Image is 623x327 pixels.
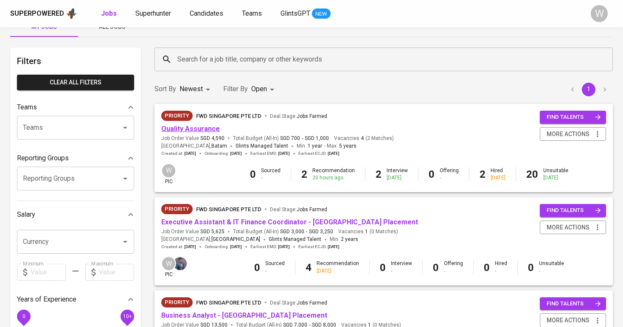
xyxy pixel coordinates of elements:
span: Jobs Farmed [297,113,327,119]
span: Batam [211,142,227,151]
div: Years of Experience [17,291,134,308]
b: 4 [306,262,311,274]
span: Onboarding : [205,151,242,157]
button: find talents [540,111,606,124]
span: SGD 5,625 [200,228,225,235]
a: Teams [242,8,264,19]
button: more actions [540,221,606,235]
div: - [440,174,459,182]
span: [DATE] [278,244,290,250]
span: Max. [327,143,356,149]
span: [DATE] [230,244,242,250]
span: Total Budget (All-In) [233,135,329,142]
button: find talents [540,297,606,310]
span: [GEOGRAPHIC_DATA] [211,235,260,244]
span: FWD Singapore Pte Ltd [196,299,261,306]
span: Glints Managed Talent [269,236,321,242]
span: [GEOGRAPHIC_DATA] , [161,235,260,244]
span: Earliest ECJD : [298,151,340,157]
div: pic [161,163,176,185]
span: - [302,135,303,142]
button: Open [119,173,131,184]
div: Salary [17,206,134,223]
div: Recommendation [312,167,355,182]
b: 20 [526,168,538,180]
span: Deal Stage : [270,113,327,119]
button: more actions [540,127,606,141]
nav: pagination navigation [564,83,613,96]
div: W [591,5,608,22]
span: - [306,228,307,235]
span: Priority [161,298,193,307]
div: - [495,268,507,275]
div: Unsuitable [543,167,568,182]
span: 1 [364,228,368,235]
span: Vacancies ( 2 Matches ) [334,135,394,142]
a: Executive Assistant & IT Finance Coordinator - [GEOGRAPHIC_DATA] Placement [161,218,418,226]
p: Teams [17,102,37,112]
span: [DATE] [278,151,290,157]
div: Teams [17,99,134,116]
span: Priority [161,112,193,120]
span: find talents [547,299,601,309]
div: [DATE] [387,174,408,182]
span: SGD 4,590 [200,135,225,142]
div: Recommendation [317,260,359,274]
a: GlintsGPT NEW [281,8,331,19]
div: New Job received from Demand Team [161,204,193,214]
a: Jobs [101,8,118,19]
p: Sort By [154,84,176,94]
b: Jobs [101,9,117,17]
span: Jobs Farmed [297,300,327,306]
div: Hired [495,260,507,274]
div: [DATE] [317,268,359,275]
span: 2 years [341,236,358,242]
span: more actions [547,129,589,140]
div: Newest [180,81,213,97]
input: Value [99,264,134,281]
img: app logo [66,7,77,20]
a: Business Analyst - [GEOGRAPHIC_DATA] Placement [161,311,327,319]
div: Offering [444,260,463,274]
div: Interview [387,167,408,182]
span: Earliest EMD : [250,151,290,157]
b: 0 [254,262,260,274]
a: Candidates [190,8,225,19]
button: find talents [540,204,606,217]
span: Superhunter [135,9,171,17]
p: Filter By [223,84,248,94]
span: Created at : [161,151,196,157]
b: 0 [528,262,534,274]
div: Offering [440,167,459,182]
a: Quality Assurance [161,125,220,133]
span: 10+ [123,313,132,319]
span: Created at : [161,244,196,250]
div: - [265,268,285,275]
span: find talents [547,206,601,215]
div: - [391,268,412,275]
div: [DATE] [543,174,568,182]
span: Glints Managed Talent [236,143,288,149]
span: Vacancies ( 0 Matches ) [338,228,398,235]
span: [GEOGRAPHIC_DATA] , [161,142,227,151]
span: [DATE] [328,244,340,250]
span: Candidates [190,9,223,17]
b: 0 [380,262,386,274]
div: New Job received from Demand Team [161,297,193,307]
b: 0 [484,262,490,274]
span: Deal Stage : [270,207,327,212]
div: Reporting Groups [17,150,134,167]
span: Jobs Farmed [297,207,327,212]
input: Value [31,264,66,281]
div: Interview [391,260,412,274]
span: Open [251,85,267,93]
div: Superpowered [10,9,64,19]
div: Unsuitable [539,260,564,274]
span: 0 [22,313,25,319]
span: Total Budget (All-In) [233,228,333,235]
span: [DATE] [184,151,196,157]
div: pic [161,256,176,278]
b: 2 [301,168,307,180]
button: Open [119,122,131,134]
span: 1 year [308,143,322,149]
